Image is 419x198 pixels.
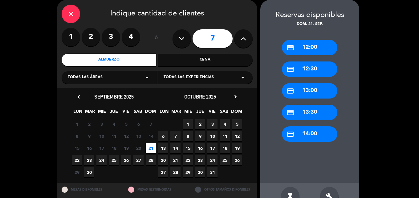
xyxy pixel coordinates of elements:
span: 25 [220,155,230,165]
span: 11 [220,131,230,141]
div: Indique cantidad de clientes [62,5,253,23]
span: 15 [183,143,193,153]
span: Todas las experiencias [164,74,214,81]
span: MAR [85,108,95,118]
div: 12:00 [282,40,337,55]
span: 26 [232,155,242,165]
div: dom. 21, sep. [260,21,359,27]
span: 15 [72,143,82,153]
span: SAB [219,108,229,118]
span: 6 [133,119,144,129]
span: MIE [97,108,107,118]
span: 5 [121,119,131,129]
span: SAB [133,108,143,118]
span: JUE [195,108,205,118]
span: 22 [72,155,82,165]
span: 3 [207,119,218,129]
span: 9 [84,131,94,141]
div: 13:00 [282,83,337,99]
span: Todas las áreas [68,74,103,81]
div: Reservas disponibles [260,9,359,21]
span: 22 [183,155,193,165]
span: 29 [72,167,82,177]
span: 30 [195,167,205,177]
span: 17 [207,143,218,153]
span: septiembre 2025 [94,94,134,100]
span: DOM [231,108,241,118]
span: VIE [121,108,131,118]
span: 7 [170,131,181,141]
span: 11 [109,131,119,141]
span: 27 [133,155,144,165]
span: octubre 2025 [184,94,216,100]
span: 9 [195,131,205,141]
span: 25 [109,155,119,165]
span: 20 [133,143,144,153]
label: 2 [82,28,100,46]
span: 10 [96,131,107,141]
span: 1 [183,119,193,129]
div: 13:30 [282,105,337,120]
span: 24 [96,155,107,165]
span: 21 [146,143,156,153]
span: MIE [183,108,193,118]
span: 13 [158,143,168,153]
span: 2 [84,119,94,129]
div: Cena [158,54,253,66]
span: 18 [109,143,119,153]
label: 3 [102,28,120,46]
span: 16 [84,143,94,153]
span: 4 [220,119,230,129]
span: 12 [232,131,242,141]
div: 14:00 [282,126,337,142]
span: 20 [158,155,168,165]
span: LUN [159,108,169,118]
span: 10 [207,131,218,141]
span: 7 [146,119,156,129]
span: 8 [72,131,82,141]
i: credit_card [287,65,294,73]
div: ó [146,28,166,49]
label: 1 [62,28,80,46]
span: 26 [121,155,131,165]
div: Almuerzo [62,54,157,66]
i: credit_card [287,44,294,52]
div: OTROS TAMAÑOS DIPONIBLES [190,183,257,196]
span: 6 [158,131,168,141]
span: 1 [72,119,82,129]
span: 21 [170,155,181,165]
span: 23 [84,155,94,165]
span: 24 [207,155,218,165]
span: 29 [183,167,193,177]
label: 4 [122,28,140,46]
span: 16 [195,143,205,153]
span: 28 [146,155,156,165]
i: chevron_right [232,94,239,100]
span: MAR [171,108,181,118]
span: DOM [145,108,155,118]
span: 5 [232,119,242,129]
i: arrow_drop_down [143,74,151,81]
span: LUN [73,108,83,118]
span: 3 [96,119,107,129]
div: MESAS RESTRINGIDAS [124,183,190,196]
span: 28 [170,167,181,177]
span: 19 [232,143,242,153]
span: 18 [220,143,230,153]
i: arrow_drop_down [239,74,246,81]
span: 23 [195,155,205,165]
span: 13 [133,131,144,141]
span: 4 [109,119,119,129]
span: JUE [109,108,119,118]
i: close [67,10,75,18]
span: 31 [207,167,218,177]
span: 14 [146,131,156,141]
span: 8 [183,131,193,141]
i: credit_card [287,130,294,138]
span: 30 [84,167,94,177]
span: 17 [96,143,107,153]
i: credit_card [287,109,294,116]
div: MESAS DISPONIBLES [57,183,124,196]
span: 19 [121,143,131,153]
i: chevron_left [75,94,82,100]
